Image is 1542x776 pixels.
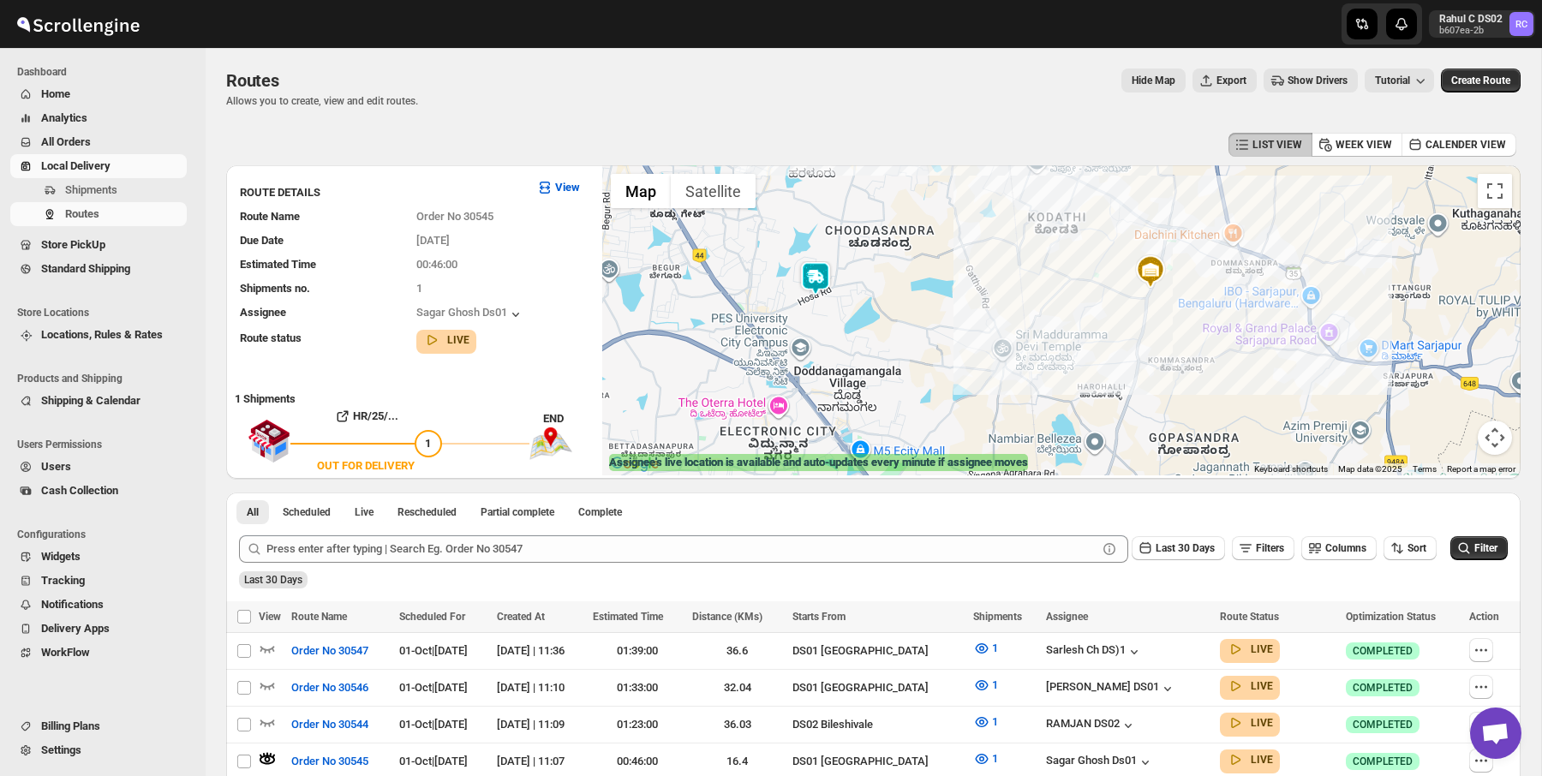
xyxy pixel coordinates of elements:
button: LIVE [1227,678,1273,695]
img: Google [607,453,663,475]
b: LIVE [1251,717,1273,729]
b: LIVE [1251,643,1273,655]
input: Press enter after typing | Search Eg. Order No 30547 [266,535,1097,563]
span: Scheduled For [399,611,465,623]
span: Created At [497,611,545,623]
span: Shipments [65,183,117,196]
div: 36.6 [692,642,781,660]
span: 1 [992,752,998,765]
span: Partial complete [481,505,554,519]
span: Home [41,87,70,100]
button: All routes [236,500,269,524]
span: Configurations [17,528,194,541]
span: Action [1469,611,1499,623]
button: 1 [963,745,1008,773]
span: Assignee [240,306,286,319]
button: Show street map [611,174,671,208]
button: LIVE [1227,641,1273,658]
button: Widgets [10,545,187,569]
p: Allows you to create, view and edit routes. [226,94,418,108]
button: Sarlesh Ch DS)1 [1046,643,1143,660]
span: Scheduled [283,505,331,519]
span: COMPLETED [1353,718,1413,731]
button: 1 [963,635,1008,662]
span: Create Route [1451,74,1510,87]
span: Standard Shipping [41,262,130,275]
button: Home [10,82,187,106]
span: 1 [425,437,431,450]
span: 01-Oct | [DATE] [399,681,468,694]
span: [DATE] [416,234,450,247]
span: Show Drivers [1288,74,1348,87]
div: END [543,410,594,427]
button: Filters [1232,536,1294,560]
button: Show satellite imagery [671,174,756,208]
button: Notifications [10,593,187,617]
button: View [526,174,590,201]
span: Route Name [291,611,347,623]
span: 00:46:00 [416,258,457,271]
button: Tracking [10,569,187,593]
div: 16.4 [692,753,781,770]
button: Sagar Ghosh Ds01 [416,306,524,323]
button: LIVE [423,331,469,349]
button: Locations, Rules & Rates [10,323,187,347]
span: WorkFlow [41,646,90,659]
button: 1 [963,708,1008,736]
span: Rahul C DS02 [1509,12,1533,36]
div: 01:33:00 [593,679,682,696]
img: ScrollEngine [14,3,142,45]
span: View [259,611,281,623]
span: Last 30 Days [244,574,302,586]
span: COMPLETED [1353,755,1413,768]
span: All Orders [41,135,91,148]
span: Local Delivery [41,159,111,172]
b: LIVE [1251,754,1273,766]
span: Delivery Apps [41,622,110,635]
span: Export [1216,74,1246,87]
a: Report a map error [1447,464,1515,474]
b: 1 Shipments [226,384,296,405]
button: Shipments [10,178,187,202]
p: Rahul C DS02 [1439,12,1503,26]
span: Filters [1256,542,1284,554]
span: Due Date [240,234,284,247]
span: Shipping & Calendar [41,394,140,407]
span: Complete [578,505,622,519]
span: Route Status [1220,611,1279,623]
span: Tutorial [1375,75,1410,87]
span: Settings [41,743,81,756]
span: Assignee [1046,611,1088,623]
span: Hide Map [1132,74,1175,87]
span: Last 30 Days [1156,542,1215,554]
button: Create Route [1441,69,1521,93]
button: Filter [1450,536,1508,560]
span: Order No 30547 [291,642,368,660]
div: [DATE] | 11:09 [497,716,583,733]
button: [PERSON_NAME] DS01 [1046,680,1176,697]
span: Live [355,505,374,519]
span: Products and Shipping [17,372,194,385]
span: Order No 30545 [416,210,493,223]
span: Columns [1325,542,1366,554]
span: Tracking [41,574,85,587]
button: WorkFlow [10,641,187,665]
span: LIST VIEW [1252,138,1302,152]
div: OUT FOR DELIVERY [317,457,415,475]
span: Routes [65,207,99,220]
span: Optimization Status [1346,611,1436,623]
div: DS01 [GEOGRAPHIC_DATA] [792,753,963,770]
span: Analytics [41,111,87,124]
button: Cash Collection [10,479,187,503]
span: 1 [992,678,998,691]
div: 01:39:00 [593,642,682,660]
span: Billing Plans [41,719,100,732]
button: Settings [10,738,187,762]
button: Tutorial [1365,69,1434,93]
span: Shipments no. [240,282,310,295]
span: Store Locations [17,306,194,319]
span: Store PickUp [41,238,105,251]
span: All [247,505,259,519]
a: Open this area in Google Maps (opens a new window) [607,453,663,475]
